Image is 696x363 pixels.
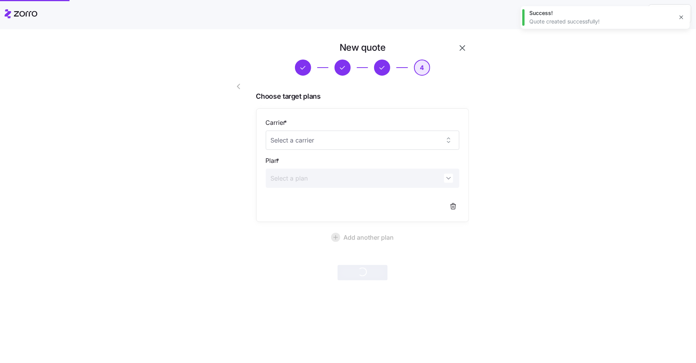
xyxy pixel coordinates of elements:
input: Select a carrier [266,131,459,150]
svg: add icon [331,233,340,242]
button: Add another plan [256,228,469,247]
span: Add another plan [343,233,394,242]
span: Choose target plans [256,91,469,102]
div: Success! [529,9,673,17]
input: Select a plan [266,169,459,188]
label: Plan [266,156,281,166]
div: Quote created successfully! [529,18,673,25]
h1: New quote [340,41,386,53]
label: Carrier [266,118,289,128]
button: 4 [414,60,430,76]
